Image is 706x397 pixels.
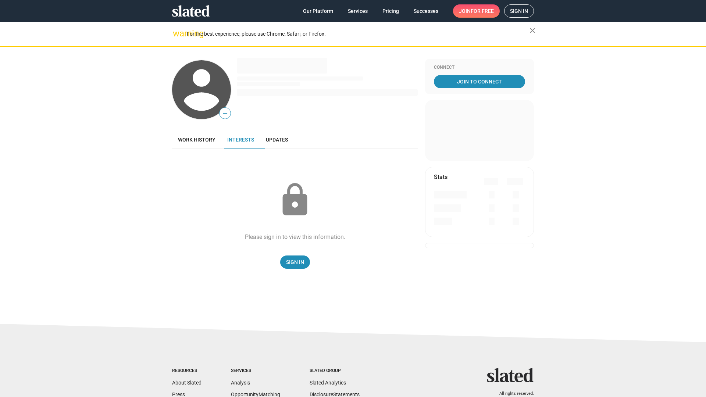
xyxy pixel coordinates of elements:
[342,4,374,18] a: Services
[297,4,339,18] a: Our Platform
[231,380,250,386] a: Analysis
[310,368,360,374] div: Slated Group
[528,26,537,35] mat-icon: close
[414,4,438,18] span: Successes
[172,131,221,149] a: Work history
[286,255,304,269] span: Sign In
[303,4,333,18] span: Our Platform
[504,4,534,18] a: Sign in
[220,109,231,118] span: —
[172,380,202,386] a: About Slated
[227,137,254,143] span: Interests
[471,4,494,18] span: for free
[172,368,202,374] div: Resources
[280,255,310,269] a: Sign In
[178,137,215,143] span: Work history
[277,182,313,218] mat-icon: lock
[382,4,399,18] span: Pricing
[459,4,494,18] span: Join
[187,29,529,39] div: For the best experience, please use Chrome, Safari, or Firefox.
[510,5,528,17] span: Sign in
[408,4,444,18] a: Successes
[173,29,182,38] mat-icon: warning
[434,173,448,181] mat-card-title: Stats
[310,380,346,386] a: Slated Analytics
[435,75,524,88] span: Join To Connect
[221,131,260,149] a: Interests
[260,131,294,149] a: Updates
[434,65,525,71] div: Connect
[377,4,405,18] a: Pricing
[348,4,368,18] span: Services
[231,368,280,374] div: Services
[453,4,500,18] a: Joinfor free
[245,233,345,241] div: Please sign in to view this information.
[434,75,525,88] a: Join To Connect
[266,137,288,143] span: Updates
